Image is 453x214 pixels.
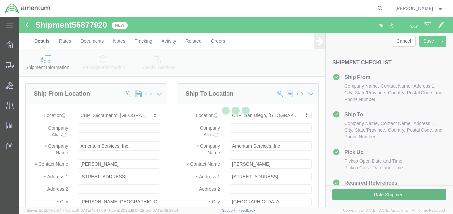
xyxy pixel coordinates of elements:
[395,4,444,12] button: [PERSON_NAME]
[109,208,178,212] span: Client: 2025.19.0-129fbcf
[79,208,106,212] span: [DATE] 10:47:06
[395,5,433,12] span: Martin Baker
[27,208,106,212] span: Server: 2025.19.0-d447cefac8f
[151,208,178,212] span: [DATE] 09:39:01
[5,3,50,13] img: logo
[222,208,238,212] a: Support
[238,208,255,212] a: Feedback
[343,208,445,213] span: Copyright © [DATE]-[DATE] Agistix Inc., All Rights Reserved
